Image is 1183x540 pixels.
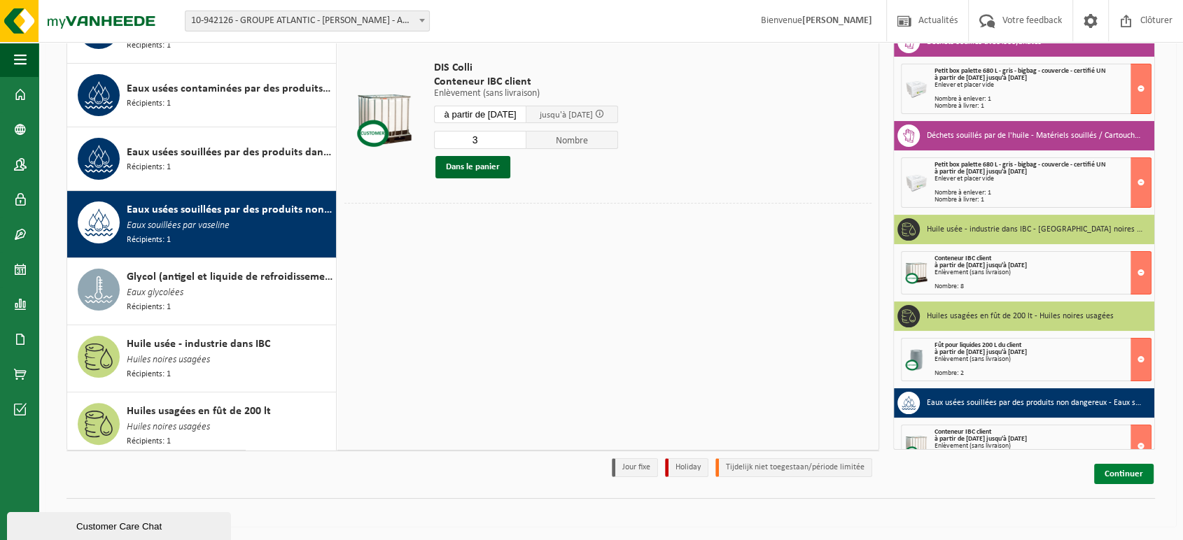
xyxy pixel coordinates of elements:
[612,458,658,477] li: Jour fixe
[127,201,332,218] span: Eaux usées souillées par des produits non dangereux
[127,234,171,247] span: Récipients: 1
[927,125,1144,147] h3: Déchets souillés par de l'huile - Matériels souillés / Cartouches Silicone vides
[934,443,1151,450] div: Enlèvement (sans livraison)
[934,74,1027,82] strong: à partir de [DATE] jusqu'à [DATE]
[934,348,1027,356] strong: à partir de [DATE] jusqu'à [DATE]
[934,262,1027,269] strong: à partir de [DATE] jusqu'à [DATE]
[526,131,619,149] span: Nombre
[127,435,171,448] span: Récipients: 1
[715,458,872,477] li: Tijdelijk niet toegestaan/période limitée
[127,161,171,174] span: Récipients: 1
[185,11,429,31] span: 10-942126 - GROUPE ATLANTIC - MERVILLE BILLY BERCLAU - AMBB - BILLY BERCLAU
[927,218,1144,241] h3: Huile usée - industrie dans IBC - [GEOGRAPHIC_DATA] noires usagées
[934,370,1151,377] div: Nombre: 2
[434,89,618,99] p: Enlèvement (sans livraison)
[934,356,1151,363] div: Enlèvement (sans livraison)
[934,255,991,262] span: Conteneur IBC client
[934,197,1151,204] div: Nombre à livrer: 1
[127,403,271,420] span: Huiles usagées en fût de 200 lt
[934,67,1106,75] span: Petit box palette 680 L - gris - bigbag - couvercle - certifié UN
[434,75,618,89] span: Conteneur IBC client
[934,428,991,436] span: Conteneur IBC client
[934,168,1027,176] strong: à partir de [DATE] jusqu'à [DATE]
[934,161,1106,169] span: Petit box palette 680 L - gris - bigbag - couvercle - certifié UN
[127,218,230,234] span: Eaux souillées par vaseline
[127,97,171,111] span: Récipients: 1
[934,96,1151,103] div: Nombre à enlever: 1
[67,127,337,191] button: Eaux usées souillées par des produits dangereux Récipients: 1
[67,191,337,258] button: Eaux usées souillées par des produits non dangereux Eaux souillées par vaseline Récipients: 1
[67,392,337,459] button: Huiles usagées en fût de 200 lt Huiles noires usagées Récipients: 1
[127,144,332,161] span: Eaux usées souillées par des produits dangereux
[127,368,171,381] span: Récipients: 1
[934,283,1151,290] div: Nombre: 8
[67,64,337,127] button: Eaux usées contaminées par des produits dangereux dans un conteneur de 200 litres Récipients: 1
[934,341,1021,349] span: Fût pour liquides 200 L du client
[934,190,1151,197] div: Nombre à enlever: 1
[1094,464,1154,484] a: Continuer
[127,353,210,368] span: Huiles noires usagées
[127,301,171,314] span: Récipients: 1
[434,61,618,75] span: DIS Colli
[67,258,337,325] button: Glycol (antigel et liquide de refroidissement) in 200l Eaux glycolées Récipients: 1
[934,176,1151,183] div: Enlever et placer vide
[934,103,1151,110] div: Nombre à livrer: 1
[540,111,593,120] span: jusqu'à [DATE]
[934,269,1151,276] div: Enlèvement (sans livraison)
[927,392,1144,414] h3: Eaux usées souillées par des produits non dangereux - Eaux souillées par vaseline
[67,325,337,392] button: Huile usée - industrie dans IBC Huiles noires usagées Récipients: 1
[185,10,430,31] span: 10-942126 - GROUPE ATLANTIC - MERVILLE BILLY BERCLAU - AMBB - BILLY BERCLAU
[127,39,171,52] span: Récipients: 1
[127,285,183,301] span: Eaux glycolées
[434,106,526,123] input: Sélectionnez date
[435,156,510,178] button: Dans le panier
[7,509,234,540] iframe: chat widget
[127,80,332,97] span: Eaux usées contaminées par des produits dangereux dans un conteneur de 200 litres
[127,336,270,353] span: Huile usée - industrie dans IBC
[802,15,872,26] strong: [PERSON_NAME]
[665,458,708,477] li: Holiday
[127,420,210,435] span: Huiles noires usagées
[934,435,1027,443] strong: à partir de [DATE] jusqu'à [DATE]
[127,269,332,285] span: Glycol (antigel et liquide de refroidissement) in 200l
[927,305,1114,327] h3: Huiles usagées en fût de 200 lt - Huiles noires usagées
[934,82,1151,89] div: Enlever et placer vide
